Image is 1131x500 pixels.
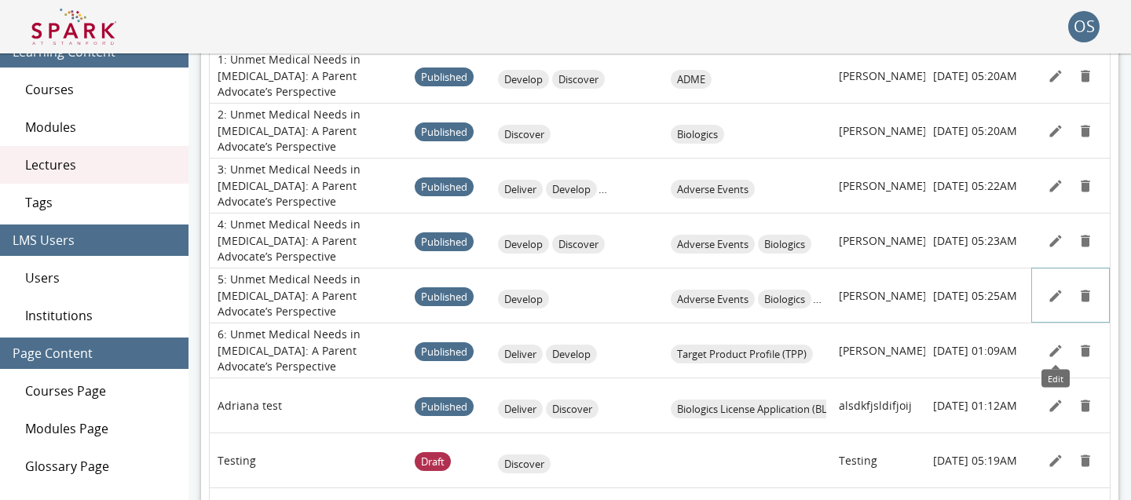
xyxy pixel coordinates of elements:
[1044,284,1067,308] button: Edit
[25,155,176,174] span: Lectures
[1048,178,1063,194] svg: Edit
[1048,288,1063,304] svg: Edit
[1078,178,1093,194] svg: Remove
[839,68,927,84] p: [PERSON_NAME]
[933,233,1017,249] p: [DATE] 05:23AM
[1074,339,1097,363] button: Remove
[415,50,474,104] span: Published
[1048,453,1063,469] svg: Edit
[25,306,176,325] span: Institutions
[1044,449,1067,473] button: Edit
[1044,229,1067,253] button: Edit
[25,419,176,438] span: Modules Page
[933,178,1017,194] p: [DATE] 05:22AM
[1074,174,1097,198] button: Remove
[933,123,1017,139] p: [DATE] 05:20AM
[25,381,176,400] span: Courses Page
[1044,339,1067,363] button: Edit
[1074,449,1097,473] button: Remove
[933,398,1017,414] p: [DATE] 01:12AM
[25,80,176,99] span: Courses
[25,193,176,212] span: Tags
[218,162,399,209] p: 3: Unmet Medical Needs in [MEDICAL_DATA]: A Parent Advocate’s Perspective
[25,118,176,137] span: Modules
[415,380,474,434] span: Published
[415,160,474,214] span: Published
[25,268,176,287] span: Users
[415,270,474,324] span: Published
[1044,64,1067,88] button: Edit
[1068,11,1100,42] button: account of current user
[1048,233,1063,249] svg: Edit
[415,105,474,159] span: Published
[1041,370,1070,388] div: Edit
[1074,229,1097,253] button: Remove
[218,107,399,154] p: 2: Unmet Medical Needs in [MEDICAL_DATA]: A Parent Advocate’s Perspective
[933,453,1017,469] p: [DATE] 05:19AM
[1078,288,1093,304] svg: Remove
[218,52,399,99] p: 1: Unmet Medical Needs in [MEDICAL_DATA]: A Parent Advocate’s Perspective
[218,217,399,264] p: 4: Unmet Medical Needs in [MEDICAL_DATA]: A Parent Advocate’s Perspective
[1044,174,1067,198] button: Edit
[933,288,1017,304] p: [DATE] 05:25AM
[1044,119,1067,143] button: Edit
[1074,394,1097,418] button: Remove
[1048,123,1063,139] svg: Edit
[839,288,927,304] p: [PERSON_NAME]
[415,435,451,489] span: Draft
[25,457,176,476] span: Glossary Page
[218,453,256,469] p: Testing
[31,8,116,46] img: Logo of SPARK at Stanford
[839,453,877,469] p: Testing
[1078,68,1093,84] svg: Remove
[1074,119,1097,143] button: Remove
[1078,398,1093,414] svg: Remove
[933,68,1017,84] p: [DATE] 05:20AM
[1078,123,1093,139] svg: Remove
[839,233,927,249] p: [PERSON_NAME]
[1074,284,1097,308] button: Remove
[1048,398,1063,414] svg: Edit
[1078,233,1093,249] svg: Remove
[218,398,282,414] p: Adriana test
[1074,64,1097,88] button: Remove
[839,343,927,359] p: [PERSON_NAME]
[839,398,912,414] p: alsdkfjsldifjoij
[1068,11,1100,42] div: OS
[839,178,927,194] p: [PERSON_NAME]
[415,215,474,269] span: Published
[1078,343,1093,359] svg: Remove
[839,123,927,139] p: [PERSON_NAME]
[1048,343,1063,359] svg: Edit
[218,272,399,319] p: 5: Unmet Medical Needs in [MEDICAL_DATA]: A Parent Advocate’s Perspective
[13,344,176,363] span: Page Content
[1044,394,1067,418] button: Edit
[415,325,474,379] span: Published
[218,327,399,374] p: 6: Unmet Medical Needs in [MEDICAL_DATA]: A Parent Advocate’s Perspective
[13,231,176,250] span: LMS Users
[1078,453,1093,469] svg: Remove
[933,343,1017,359] p: [DATE] 01:09AM
[1048,68,1063,84] svg: Edit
